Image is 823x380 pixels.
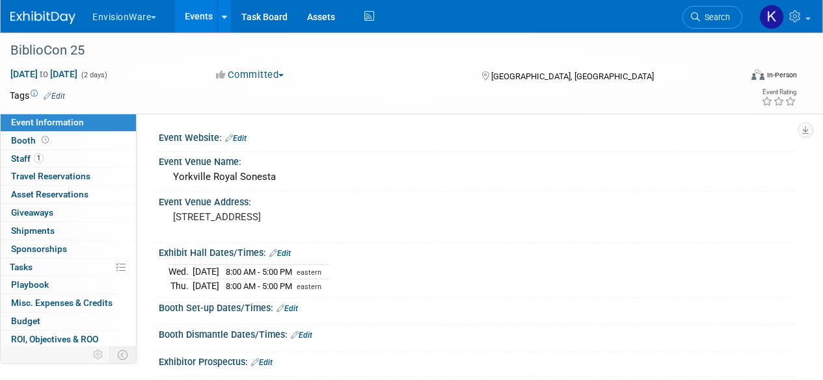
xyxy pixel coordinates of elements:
[1,150,136,168] a: Staff1
[38,69,50,79] span: to
[11,189,88,199] span: Asset Reservations
[1,240,136,258] a: Sponsorships
[1,331,136,348] a: ROI, Objectives & ROO
[10,11,75,24] img: ExhibitDay
[251,358,273,367] a: Edit
[225,134,247,143] a: Edit
[1,132,136,149] a: Booth
[159,192,797,209] div: Event Venue Address:
[226,267,292,277] span: 8:00 AM - 5:00 PM
[1,186,136,203] a: Asset Reservations
[169,265,193,279] td: Wed.
[1,114,136,131] a: Event Information
[11,171,90,181] span: Travel Reservations
[297,268,321,277] span: eastern
[211,68,289,82] button: Committed
[11,207,53,218] span: Giveaways
[11,298,113,308] span: Misc. Expenses & Credits
[169,167,787,187] div: Yorkville Royal Sonesta
[1,222,136,240] a: Shipments
[87,346,110,363] td: Personalize Event Tab Strip
[10,89,65,102] td: Tags
[269,249,291,258] a: Edit
[159,325,797,342] div: Booth Dismantle Dates/Times:
[11,135,51,146] span: Booth
[491,71,654,81] span: [GEOGRAPHIC_DATA], [GEOGRAPHIC_DATA]
[39,135,51,145] span: Booth not reserved yet
[291,331,312,340] a: Edit
[80,71,107,79] span: (2 days)
[193,279,219,293] td: [DATE]
[11,279,49,290] span: Playbook
[11,225,55,236] span: Shipments
[1,294,136,312] a: Misc. Expenses & Credits
[159,152,797,168] div: Event Venue Name:
[10,262,33,272] span: Tasks
[700,12,730,22] span: Search
[682,6,742,29] a: Search
[297,283,321,291] span: eastern
[193,265,219,279] td: [DATE]
[1,312,136,330] a: Budget
[34,153,44,163] span: 1
[6,39,730,62] div: BiblioCon 25
[169,279,193,293] td: Thu.
[159,243,797,260] div: Exhibit Hall Dates/Times:
[226,281,292,291] span: 8:00 AM - 5:00 PM
[1,204,136,222] a: Giveaways
[11,334,98,344] span: ROI, Objectives & ROO
[44,92,65,101] a: Edit
[159,352,797,369] div: Exhibitor Prospectus:
[751,70,764,80] img: Format-Inperson.png
[1,168,136,185] a: Travel Reservations
[277,304,298,313] a: Edit
[159,128,797,145] div: Event Website:
[11,117,84,127] span: Event Information
[11,153,44,164] span: Staff
[766,70,797,80] div: In-Person
[11,244,67,254] span: Sponsorships
[1,259,136,276] a: Tasks
[761,89,796,95] div: Event Rating
[682,68,797,87] div: Event Format
[10,68,78,80] span: [DATE] [DATE]
[173,211,411,223] pre: [STREET_ADDRESS]
[11,316,40,326] span: Budget
[110,346,137,363] td: Toggle Event Tabs
[1,276,136,294] a: Playbook
[759,5,784,29] img: Kathryn Spier-Miller
[159,298,797,315] div: Booth Set-up Dates/Times:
